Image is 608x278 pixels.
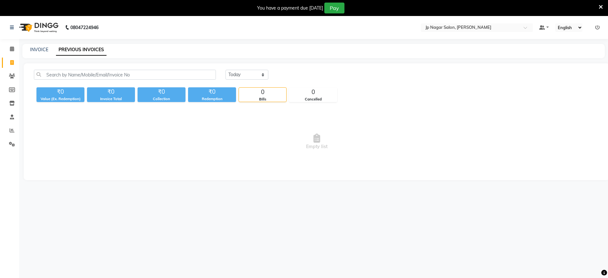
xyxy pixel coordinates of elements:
img: logo [16,19,60,36]
div: You have a payment due [DATE] [257,5,323,12]
div: ₹0 [36,87,84,96]
div: Value (Ex. Redemption) [36,96,84,102]
div: ₹0 [188,87,236,96]
div: ₹0 [87,87,135,96]
a: PREVIOUS INVOICES [56,44,107,56]
iframe: chat widget [581,252,602,272]
button: Pay [324,3,344,13]
b: 08047224946 [70,19,99,36]
div: Collection [138,96,186,102]
div: 0 [289,88,337,97]
div: Invoice Total [87,96,135,102]
div: 0 [239,88,286,97]
a: INVOICE [30,47,48,52]
div: Redemption [188,96,236,102]
span: Empty list [34,110,599,174]
input: Search by Name/Mobile/Email/Invoice No [34,70,216,80]
div: Cancelled [289,97,337,102]
div: Bills [239,97,286,102]
div: ₹0 [138,87,186,96]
